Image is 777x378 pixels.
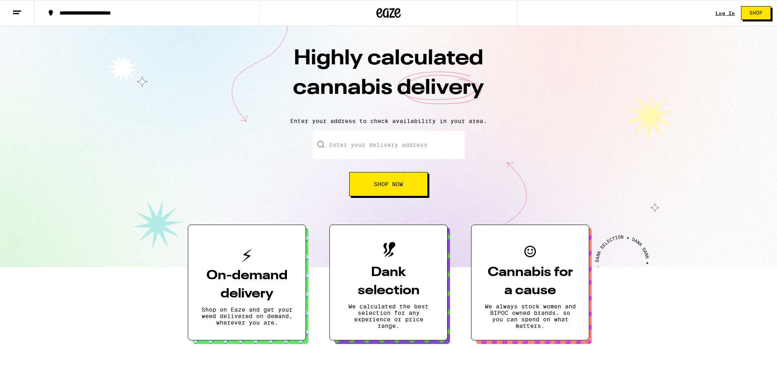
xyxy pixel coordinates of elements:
[188,225,306,340] button: On-demand deliveryShop on Eaze and get your weed delivered on demand, wherever you are.
[735,6,777,20] a: Shop
[741,6,771,20] button: Shop
[343,263,434,300] h3: Dank selection
[8,118,769,124] p: Enter your address to check availability in your area.
[484,303,576,329] p: We always stock women and BIPOC owned brands, so you can spend on what matters.
[343,303,434,329] p: We calculated the best selection for any experience or price range.
[247,44,530,111] h1: Highly calculated cannabis delivery
[329,225,448,340] button: Dank selectionWe calculated the best selection for any experience or price range.
[374,181,403,187] span: Shop Now
[715,11,735,16] a: Log In
[313,131,465,159] input: Enter your delivery address
[471,225,589,340] button: Cannabis for a causeWe always stock women and BIPOC owned brands, so you can spend on what matters.
[201,267,293,303] h3: On-demand delivery
[349,172,428,196] button: Shop Now
[484,263,576,300] h3: Cannabis for a cause
[201,306,293,326] p: Shop on Eaze and get your weed delivered on demand, wherever you are.
[749,11,762,15] span: Shop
